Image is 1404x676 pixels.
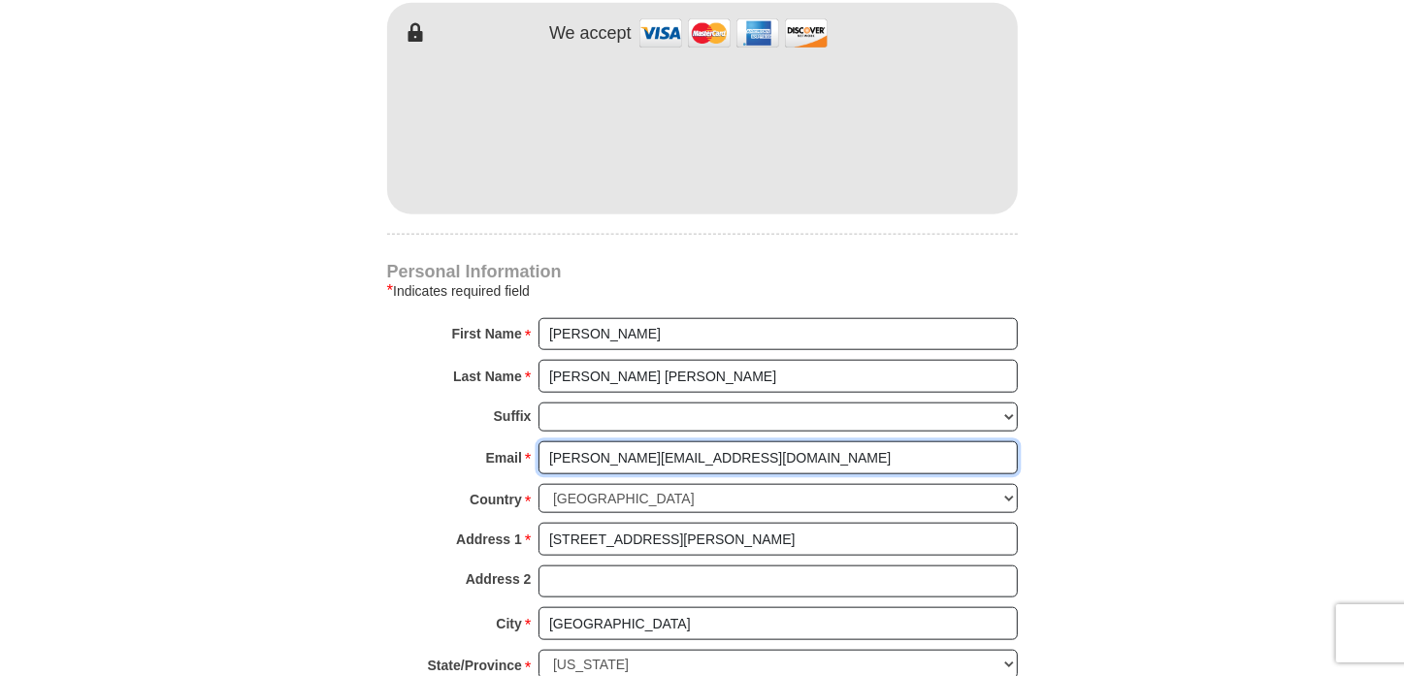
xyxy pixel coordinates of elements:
strong: City [496,610,521,637]
strong: Email [486,444,522,471]
strong: Country [470,486,522,513]
h4: Personal Information [387,264,1018,279]
div: Indicates required field [387,279,1018,303]
strong: Address 1 [456,526,522,553]
strong: Suffix [494,402,532,430]
strong: Address 2 [466,565,532,593]
strong: Last Name [453,363,522,390]
strong: First Name [452,320,522,347]
img: credit cards accepted [637,13,831,54]
h4: We accept [549,23,632,45]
